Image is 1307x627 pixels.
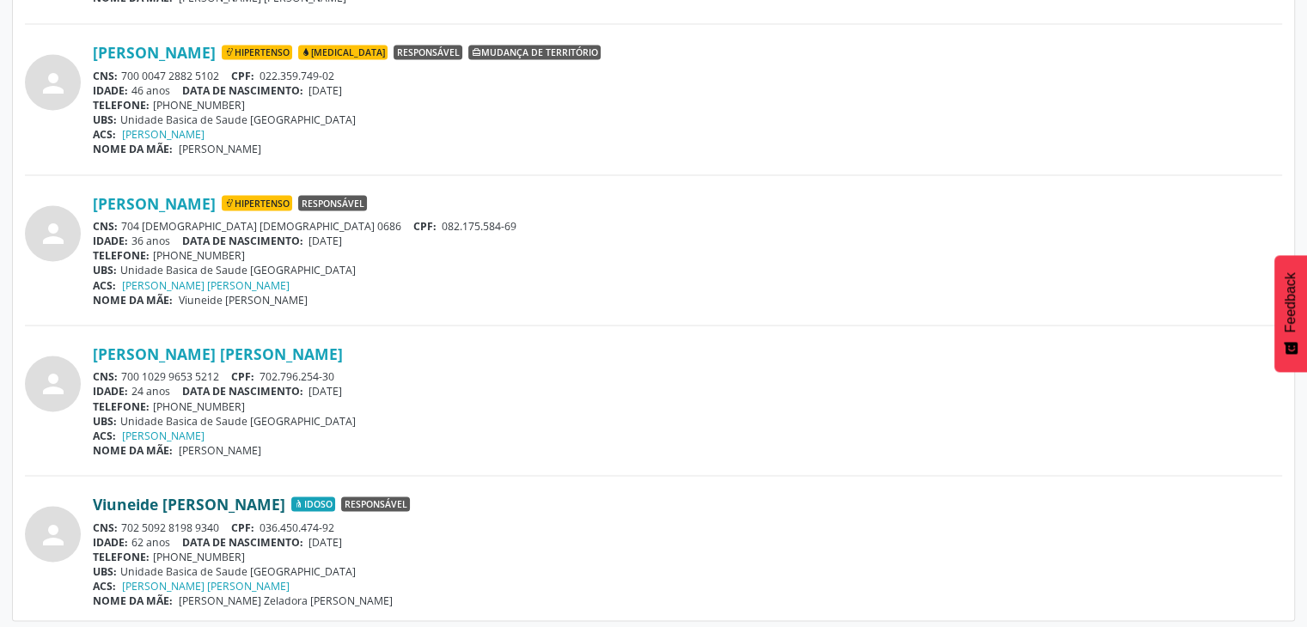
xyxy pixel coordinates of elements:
[93,368,1282,383] div: 700 1029 9653 5212
[1274,255,1307,372] button: Feedback - Mostrar pesquisa
[38,519,69,550] i: person
[93,193,216,212] a: [PERSON_NAME]
[93,578,116,593] span: ACS:
[38,217,69,248] i: person
[38,67,69,98] i: person
[93,563,1282,578] div: Unidade Basica de Saude [GEOGRAPHIC_DATA]
[93,218,118,233] span: CNS:
[1283,272,1298,332] span: Feedback
[93,233,128,247] span: IDADE:
[93,383,128,398] span: IDADE:
[182,233,303,247] span: DATA DE NASCIMENTO:
[122,277,290,292] a: [PERSON_NAME] [PERSON_NAME]
[291,496,335,512] span: Idoso
[93,247,1282,262] div: [PHONE_NUMBER]
[93,233,1282,247] div: 36 anos
[93,126,116,141] span: ACS:
[93,520,118,534] span: CNS:
[182,383,303,398] span: DATA DE NASCIMENTO:
[231,368,254,383] span: CPF:
[182,534,303,549] span: DATA DE NASCIMENTO:
[93,262,1282,277] div: Unidade Basica de Saude [GEOGRAPHIC_DATA]
[93,42,216,61] a: [PERSON_NAME]
[260,368,334,383] span: 702.796.254-30
[394,45,462,60] span: Responsável
[93,383,1282,398] div: 24 anos
[179,292,308,307] span: Viuneide [PERSON_NAME]
[93,68,1282,82] div: 700 0047 2882 5102
[93,368,118,383] span: CNS:
[93,549,150,563] span: TELEFONE:
[93,82,128,97] span: IDADE:
[260,68,334,82] span: 022.359.749-02
[93,494,285,513] a: Viuneide [PERSON_NAME]
[222,195,292,210] span: Hipertenso
[93,82,1282,97] div: 46 anos
[308,233,342,247] span: [DATE]
[413,218,437,233] span: CPF:
[308,82,342,97] span: [DATE]
[122,578,290,593] a: [PERSON_NAME] [PERSON_NAME]
[93,112,117,126] span: UBS:
[93,534,1282,549] div: 62 anos
[341,496,410,512] span: Responsável
[93,344,343,362] a: [PERSON_NAME] [PERSON_NAME]
[93,112,1282,126] div: Unidade Basica de Saude [GEOGRAPHIC_DATA]
[93,399,150,413] span: TELEFONE:
[442,218,516,233] span: 082.175.584-69
[93,428,116,442] span: ACS:
[260,520,334,534] span: 036.450.474-92
[93,247,150,262] span: TELEFONE:
[93,97,150,112] span: TELEFONE:
[308,383,342,398] span: [DATE]
[93,534,128,549] span: IDADE:
[38,368,69,399] i: person
[468,45,601,60] span: Mudança de território
[93,549,1282,563] div: [PHONE_NUMBER]
[298,195,367,210] span: Responsável
[93,262,117,277] span: UBS:
[222,45,292,60] span: Hipertenso
[93,593,173,607] span: NOME DA MÃE:
[308,534,342,549] span: [DATE]
[93,218,1282,233] div: 704 [DEMOGRAPHIC_DATA] [DEMOGRAPHIC_DATA] 0686
[93,277,116,292] span: ACS:
[122,428,205,442] a: [PERSON_NAME]
[231,68,254,82] span: CPF:
[93,292,173,307] span: NOME DA MÃE:
[179,442,261,457] span: [PERSON_NAME]
[93,442,173,457] span: NOME DA MÃE:
[182,82,303,97] span: DATA DE NASCIMENTO:
[231,520,254,534] span: CPF:
[93,141,173,155] span: NOME DA MÃE:
[122,126,205,141] a: [PERSON_NAME]
[93,97,1282,112] div: [PHONE_NUMBER]
[93,413,117,428] span: UBS:
[93,399,1282,413] div: [PHONE_NUMBER]
[179,593,393,607] span: [PERSON_NAME] Zeladora [PERSON_NAME]
[93,413,1282,428] div: Unidade Basica de Saude [GEOGRAPHIC_DATA]
[93,563,117,578] span: UBS:
[179,141,261,155] span: [PERSON_NAME]
[93,520,1282,534] div: 702 5092 8198 9340
[93,68,118,82] span: CNS:
[298,45,388,60] span: [MEDICAL_DATA]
